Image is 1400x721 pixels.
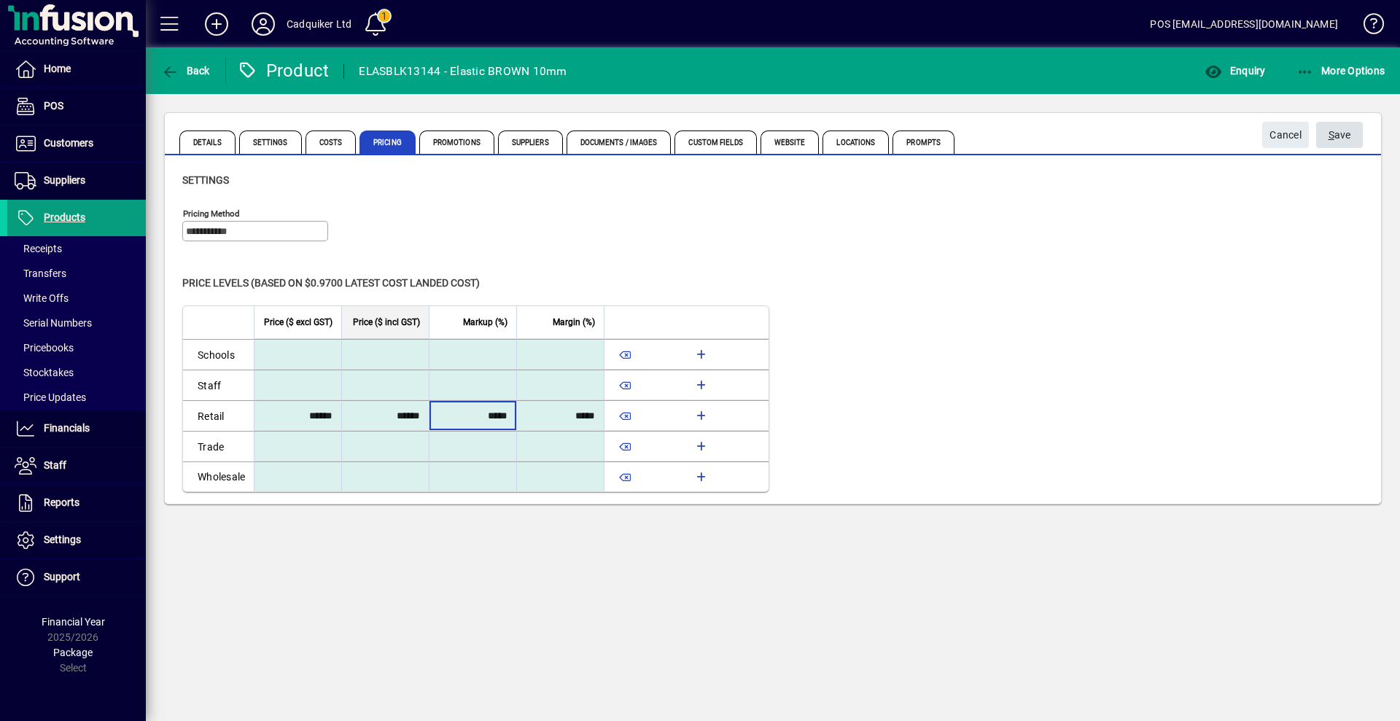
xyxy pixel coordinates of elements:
a: Pricebooks [7,335,146,360]
span: Settings [182,174,229,186]
span: Home [44,63,71,74]
a: Receipts [7,236,146,261]
mat-label: Pricing method [183,208,240,219]
span: Package [53,647,93,658]
button: Enquiry [1201,58,1269,84]
div: POS [EMAIL_ADDRESS][DOMAIN_NAME] [1150,12,1338,36]
a: Reports [7,485,146,521]
span: Back [161,65,210,77]
span: Customers [44,137,93,149]
span: POS [44,100,63,112]
a: Support [7,559,146,596]
span: S [1329,129,1334,141]
div: ELASBLK13144 - Elastic BROWN 10mm [359,60,567,83]
span: Suppliers [498,130,563,154]
button: Back [157,58,214,84]
span: More Options [1296,65,1385,77]
span: Enquiry [1205,65,1265,77]
a: Write Offs [7,286,146,311]
span: Transfers [15,268,66,279]
button: Profile [240,11,287,37]
span: Prompts [892,130,954,154]
span: Receipts [15,243,62,254]
span: Custom Fields [674,130,756,154]
span: Price levels (based on $0.9700 Latest cost landed cost) [182,277,480,289]
span: Website [761,130,820,154]
span: Documents / Images [567,130,672,154]
span: Reports [44,496,79,508]
span: Serial Numbers [15,317,92,329]
a: POS [7,88,146,125]
span: ave [1329,123,1351,147]
td: Schools [183,339,254,370]
span: Costs [306,130,357,154]
span: Pricing [359,130,416,154]
span: Support [44,571,80,582]
a: Knowledge Base [1353,3,1382,50]
a: Staff [7,448,146,484]
a: Home [7,51,146,87]
button: Cancel [1262,122,1309,148]
span: Financial Year [42,616,105,628]
a: Settings [7,522,146,558]
a: Transfers [7,261,146,286]
td: Staff [183,370,254,400]
button: Save [1316,122,1363,148]
span: Price Updates [15,391,86,403]
span: Cancel [1269,123,1302,147]
span: Price ($ excl GST) [264,314,332,330]
button: More Options [1293,58,1389,84]
span: Settings [44,534,81,545]
a: Financials [7,410,146,447]
app-page-header-button: Back [146,58,226,84]
a: Serial Numbers [7,311,146,335]
button: Add [193,11,240,37]
span: Settings [239,130,302,154]
td: Wholesale [183,461,254,491]
a: Suppliers [7,163,146,199]
div: Cadquiker Ltd [287,12,351,36]
span: Details [179,130,236,154]
span: Price ($ incl GST) [353,314,420,330]
a: Stocktakes [7,360,146,385]
td: Trade [183,431,254,461]
span: Locations [822,130,889,154]
span: Pricebooks [15,342,74,354]
span: Promotions [419,130,494,154]
span: Suppliers [44,174,85,186]
span: Margin (%) [553,314,595,330]
span: Products [44,211,85,223]
a: Price Updates [7,385,146,410]
span: Markup (%) [463,314,507,330]
span: Financials [44,422,90,434]
div: Product [237,59,330,82]
span: Stocktakes [15,367,74,378]
span: Staff [44,459,66,471]
a: Customers [7,125,146,162]
span: Write Offs [15,292,69,304]
td: Retail [183,400,254,431]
